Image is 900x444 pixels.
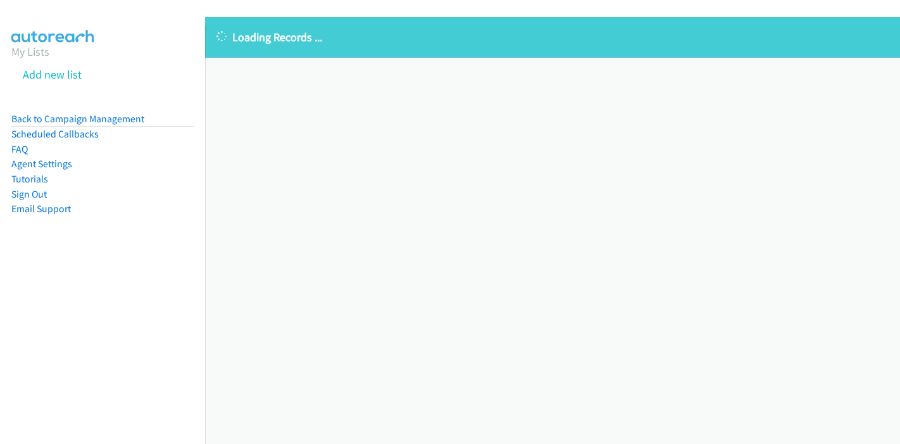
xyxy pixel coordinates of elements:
[23,67,82,82] a: Add new list
[11,188,47,200] a: Sign Out
[216,29,889,46] p: Loading Records ...
[11,143,28,155] a: FAQ
[11,44,49,59] a: My Lists
[11,203,71,215] a: Email Support
[11,158,72,170] a: Agent Settings
[11,173,48,185] a: Tutorials
[11,113,144,125] a: Back to Campaign Management
[11,128,99,140] a: Scheduled Callbacks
